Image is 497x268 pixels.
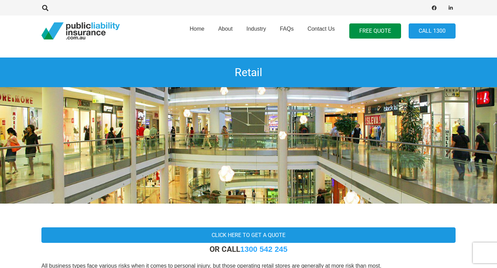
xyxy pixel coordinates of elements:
a: LinkedIn [446,3,456,13]
a: Call 1300 [409,23,456,39]
a: About [211,13,240,49]
span: Contact Us [308,26,335,32]
a: pli_logotransparent [41,22,120,40]
strong: OR CALL [209,245,288,254]
a: Search [38,5,52,11]
a: Facebook [429,3,439,13]
span: Home [189,26,204,32]
a: Contact Us [301,13,342,49]
a: Industry [240,13,273,49]
a: Click here to get a quote [41,227,456,243]
span: FAQs [280,26,294,32]
a: FAQs [273,13,301,49]
a: 1300 542 245 [240,245,288,254]
span: About [218,26,233,32]
a: Home [183,13,211,49]
span: Industry [246,26,266,32]
a: FREE QUOTE [349,23,401,39]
